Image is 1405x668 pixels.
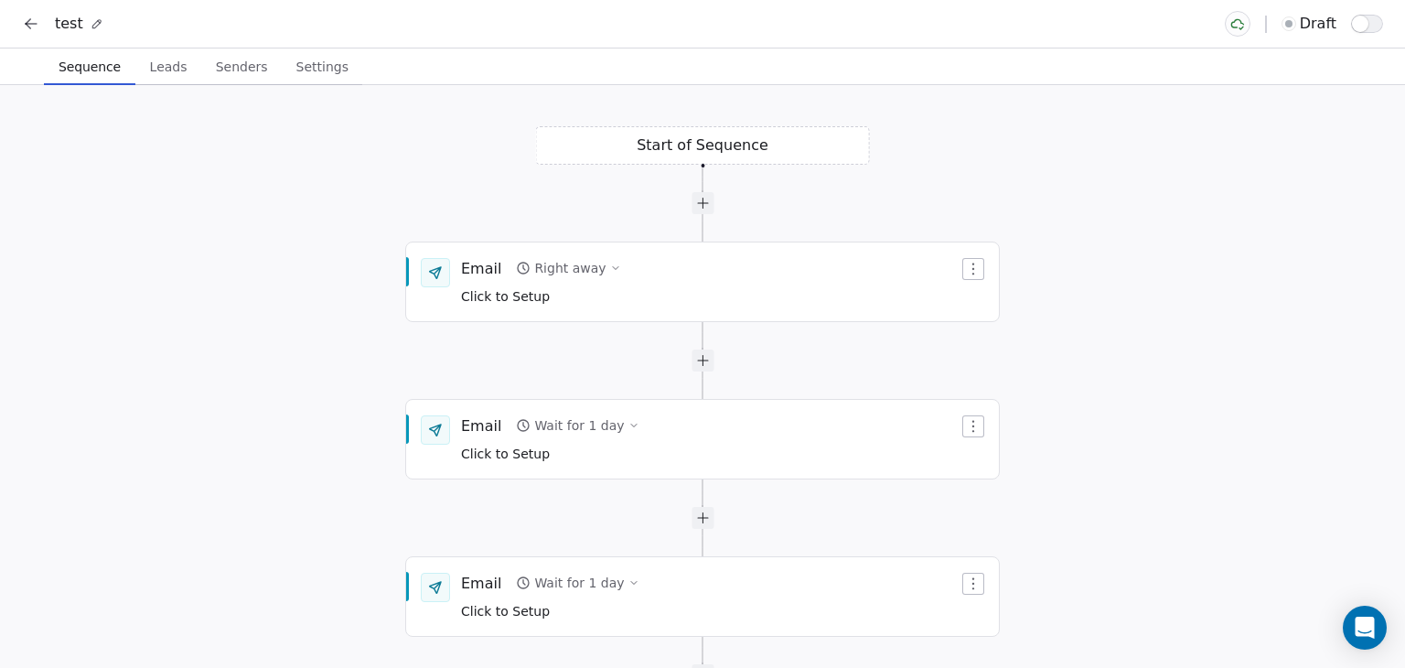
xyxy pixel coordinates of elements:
[405,399,1000,479] div: EmailWait for 1 dayClick to Setup
[1300,13,1336,35] span: draft
[461,447,550,461] span: Click to Setup
[461,415,501,436] div: Email
[405,242,1000,322] div: EmailRight awayClick to Setup
[509,413,646,438] button: Wait for 1 day
[461,289,550,304] span: Click to Setup
[461,573,501,593] div: Email
[405,556,1000,637] div: EmailWait for 1 dayClick to Setup
[289,54,356,80] span: Settings
[536,126,870,165] div: Start of Sequence
[209,54,275,80] span: Senders
[1343,606,1387,650] div: Open Intercom Messenger
[534,416,624,435] div: Wait for 1 day
[55,13,83,35] span: test
[51,54,128,80] span: Sequence
[461,604,550,619] span: Click to Setup
[461,258,501,278] div: Email
[534,574,624,592] div: Wait for 1 day
[143,54,195,80] span: Leads
[534,259,606,277] div: Right away
[509,255,627,281] button: Right away
[509,570,646,596] button: Wait for 1 day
